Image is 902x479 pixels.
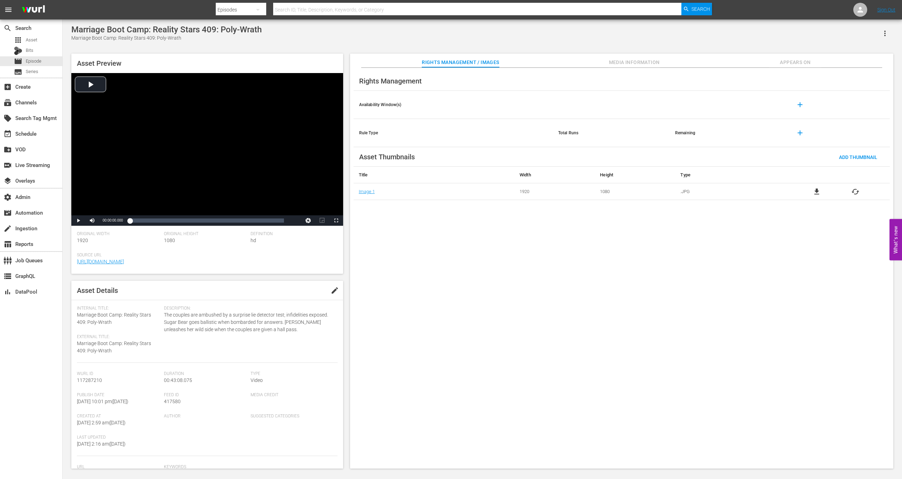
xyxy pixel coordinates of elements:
span: DataPool [3,288,12,296]
a: [URL][DOMAIN_NAME] [77,259,124,264]
div: Video Player [71,73,343,226]
span: edit [331,286,339,295]
th: Type [675,167,782,183]
span: Media Information [608,58,660,67]
span: Publish Date [77,392,160,398]
span: Add Thumbnail [833,154,883,160]
span: Internal Title: [77,306,160,311]
span: Wurl Id [77,371,160,377]
span: Series [26,68,38,75]
span: add [796,129,804,137]
span: VOD [3,145,12,154]
span: Duration [164,371,247,377]
span: 1080 [164,238,175,243]
span: Url [77,464,160,470]
th: Total Runs [553,119,670,147]
span: Feed ID [164,392,247,398]
button: add [792,96,808,113]
span: Created At [77,414,160,419]
span: Create [3,83,12,91]
a: Sign Out [877,7,895,13]
span: Admin [3,193,12,201]
button: cached [851,187,860,196]
span: Asset [14,36,22,44]
span: GraphQL [3,272,12,280]
td: 1080 [595,183,675,200]
span: Search Tag Mgmt [3,114,12,122]
span: menu [4,6,13,14]
span: Marriage Boot Camp: Reality Stars 409: Poly-Wrath [77,341,151,353]
button: Add Thumbnail [833,151,883,163]
span: The couples are ambushed by a surprise lie detector test; infidelities exposed. Sugar Bear goes b... [164,311,334,333]
span: 00:00:00.000 [103,218,123,222]
span: Keywords [164,464,334,470]
button: edit [326,282,343,299]
button: Fullscreen [329,215,343,226]
span: Channels [3,98,12,107]
span: Episode [14,57,22,65]
img: ans4CAIJ8jUAAAAAAAAAAAAAAAAAAAAAAAAgQb4GAAAAAAAAAAAAAAAAAAAAAAAAJMjXAAAAAAAAAAAAAAAAAAAAAAAAgAT5G... [17,2,50,18]
span: [DATE] 2:16 am ( [DATE] ) [77,441,126,447]
span: Series [14,68,22,76]
span: Reports [3,240,12,248]
td: .JPG [675,183,782,200]
span: Last Updated [77,435,160,440]
span: Suggested Categories [251,414,334,419]
div: Marriage Boot Camp: Reality Stars 409: Poly-Wrath [71,25,262,34]
th: Remaining [670,119,786,147]
span: Marriage Boot Camp: Reality Stars 409: Poly-Wrath [77,312,151,325]
span: Asset Details [77,286,118,295]
span: Overlays [3,177,12,185]
span: Video [251,377,263,383]
button: Jump To Time [301,215,315,226]
th: Availability Window(s) [354,91,553,119]
div: Progress Bar [130,218,284,223]
button: Picture-in-Picture [315,215,329,226]
span: Job Queues [3,256,12,265]
button: Play [71,215,85,226]
span: Live Streaming [3,161,12,169]
span: Episode [26,58,41,65]
span: 417580 [164,399,181,404]
a: Image 1 [359,189,375,194]
span: Asset Thumbnails [359,153,415,161]
th: Rule Type [354,119,553,147]
div: Bits [14,47,22,55]
span: Rights Management [359,77,422,85]
span: Media Credit [251,392,334,398]
span: Original Width [77,231,160,237]
button: add [792,125,808,141]
span: Rights Management / Images [422,58,499,67]
span: Author [164,414,247,419]
span: Description: [164,306,334,311]
span: Type [251,371,334,377]
button: Open Feedback Widget [889,219,902,260]
span: Search [3,24,12,32]
span: External Title: [77,334,160,340]
span: Definition [251,231,334,237]
span: Search [691,3,710,15]
span: hd [251,238,256,243]
span: Automation [3,209,12,217]
span: [DATE] 10:01 pm ( [DATE] ) [77,399,128,404]
span: 00:43:08.075 [164,377,192,383]
span: Bits [26,47,33,54]
span: Schedule [3,130,12,138]
button: Search [681,3,712,15]
a: file_download [813,187,821,196]
span: Asset [26,37,37,43]
span: 1920 [77,238,88,243]
span: 117287210 [77,377,102,383]
span: Source Url [77,253,334,258]
span: Ingestion [3,224,12,233]
span: [DATE] 2:59 am ( [DATE] ) [77,420,126,425]
th: Title [354,167,514,183]
span: add [796,101,804,109]
th: Height [595,167,675,183]
span: Appears On [769,58,821,67]
button: Mute [85,215,99,226]
td: 1920 [514,183,595,200]
div: Marriage Boot Camp: Reality Stars 409: Poly-Wrath [71,34,262,42]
